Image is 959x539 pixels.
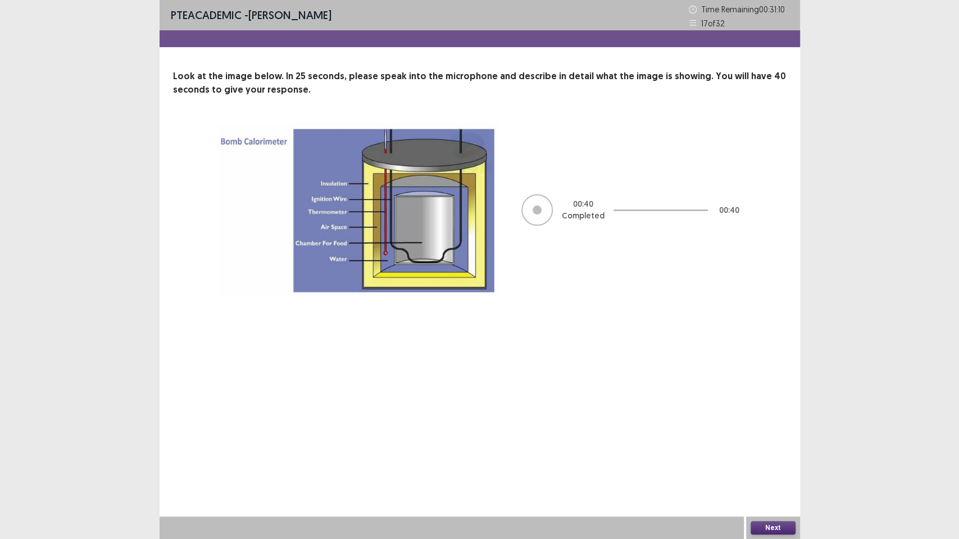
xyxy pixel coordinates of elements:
[701,3,789,15] p: Time Remaining 00 : 31 : 10
[171,7,331,24] p: - [PERSON_NAME]
[573,198,593,210] p: 00 : 40
[719,204,739,216] p: 00 : 40
[701,17,725,29] p: 17 of 32
[173,70,787,97] p: Look at the image below. In 25 seconds, please speak into the microphone and describe in detail w...
[562,210,605,222] p: Completed
[171,8,242,22] span: PTE academic
[751,521,796,535] button: Next
[218,124,499,297] img: image-description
